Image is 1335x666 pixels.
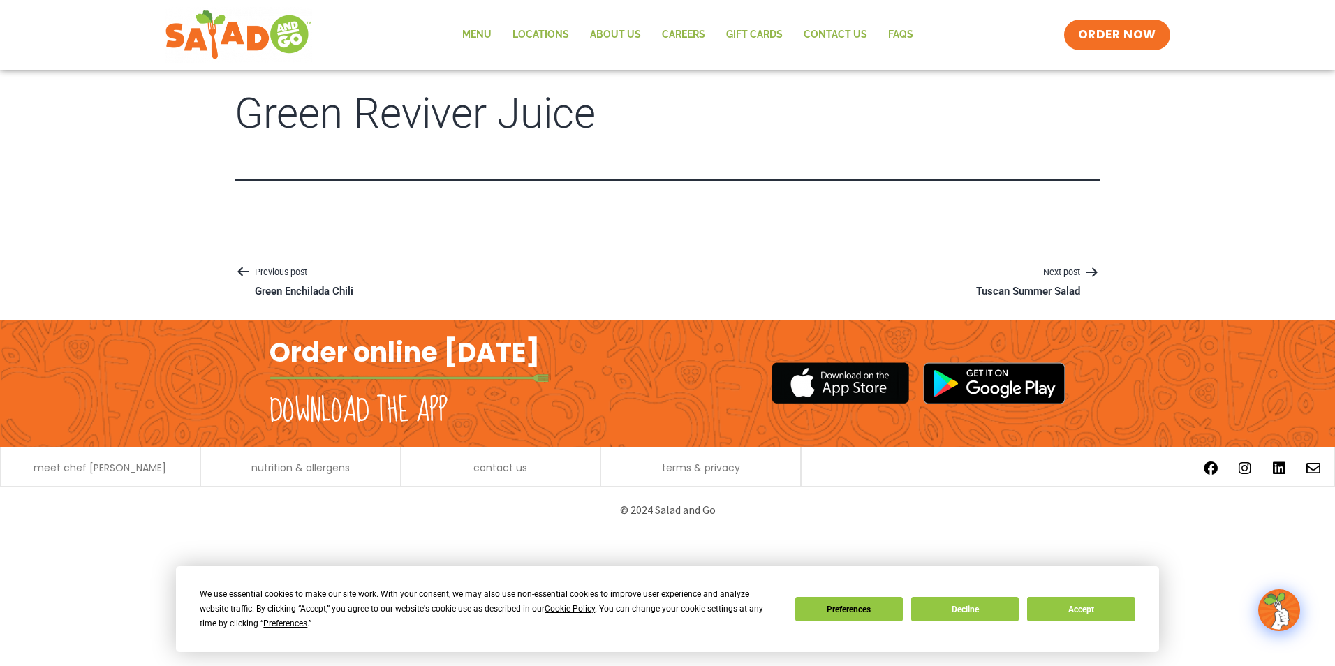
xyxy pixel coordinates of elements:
[956,265,1100,281] p: Next post
[795,597,903,621] button: Preferences
[452,19,924,51] nav: Menu
[956,265,1100,299] a: Next postTuscan Summer Salad
[34,463,166,473] a: meet chef [PERSON_NAME]
[200,587,778,631] div: We use essential cookies to make our site work. With your consent, we may also use non-essential ...
[716,19,793,51] a: GIFT CARDS
[251,463,350,473] a: nutrition & allergens
[235,265,374,299] a: Previous postGreen Enchilada Chili
[878,19,924,51] a: FAQs
[270,335,540,369] h2: Order online [DATE]
[1027,597,1135,621] button: Accept
[473,463,527,473] a: contact us
[263,619,307,628] span: Preferences
[235,265,1100,299] nav: Posts
[276,501,1059,519] p: © 2024 Salad and Go
[165,7,312,63] img: new-SAG-logo-768×292
[1064,20,1170,50] a: ORDER NOW
[255,285,353,299] p: Green Enchilada Chili
[545,604,595,614] span: Cookie Policy
[1260,591,1299,630] img: wpChatIcon
[176,566,1159,652] div: Cookie Consent Prompt
[235,91,1100,137] h1: Green Reviver Juice
[580,19,651,51] a: About Us
[1078,27,1156,43] span: ORDER NOW
[270,374,549,382] img: fork
[923,362,1065,404] img: google_play
[911,597,1019,621] button: Decline
[235,265,374,281] p: Previous post
[502,19,580,51] a: Locations
[270,392,448,431] h2: Download the app
[772,360,909,406] img: appstore
[793,19,878,51] a: Contact Us
[976,285,1080,299] p: Tuscan Summer Salad
[651,19,716,51] a: Careers
[662,463,740,473] a: terms & privacy
[452,19,502,51] a: Menu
